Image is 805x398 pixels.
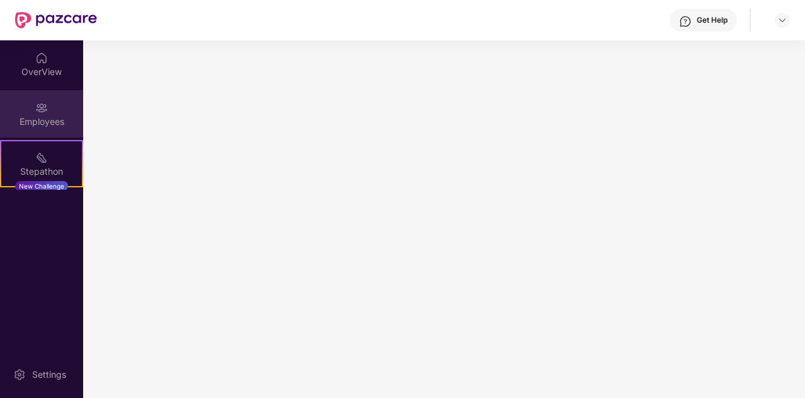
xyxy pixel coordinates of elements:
[777,15,787,25] img: svg+xml;base64,PHN2ZyBpZD0iRHJvcGRvd24tMzJ4MzIiIHhtbG5zPSJodHRwOi8vd3d3LnczLm9yZy8yMDAwL3N2ZyIgd2...
[15,181,68,191] div: New Challenge
[679,15,692,28] img: svg+xml;base64,PHN2ZyBpZD0iSGVscC0zMngzMiIgeG1sbnM9Imh0dHA6Ly93d3cudzMub3JnLzIwMDAvc3ZnIiB3aWR0aD...
[28,368,70,381] div: Settings
[35,102,48,114] img: svg+xml;base64,PHN2ZyBpZD0iRW1wbG95ZWVzIiB4bWxucz0iaHR0cDovL3d3dy53My5vcmcvMjAwMC9zdmciIHdpZHRoPS...
[697,15,728,25] div: Get Help
[35,52,48,64] img: svg+xml;base64,PHN2ZyBpZD0iSG9tZSIgeG1sbnM9Imh0dHA6Ly93d3cudzMub3JnLzIwMDAvc3ZnIiB3aWR0aD0iMjAiIG...
[15,12,97,28] img: New Pazcare Logo
[1,165,82,178] div: Stepathon
[35,151,48,164] img: svg+xml;base64,PHN2ZyB4bWxucz0iaHR0cDovL3d3dy53My5vcmcvMjAwMC9zdmciIHdpZHRoPSIyMSIgaGVpZ2h0PSIyMC...
[13,368,26,381] img: svg+xml;base64,PHN2ZyBpZD0iU2V0dGluZy0yMHgyMCIgeG1sbnM9Imh0dHA6Ly93d3cudzMub3JnLzIwMDAvc3ZnIiB3aW...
